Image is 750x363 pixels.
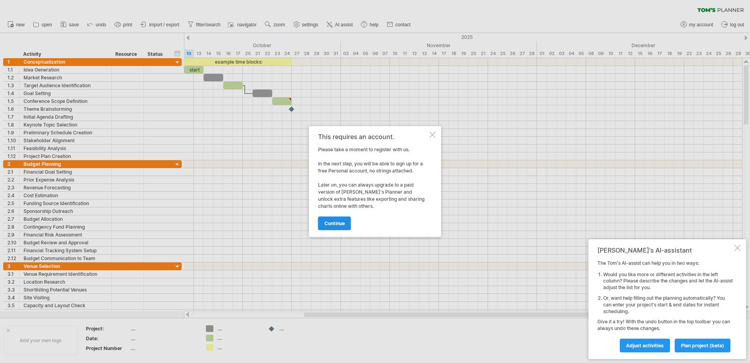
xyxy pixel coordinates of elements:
li: Would you like more or different activities in the left column? Please describe the changes and l... [603,271,733,291]
div: Please take a moment to register with us. In the next step, you will be able to sign up for a fre... [318,133,428,230]
div: This requires an account. [318,133,428,140]
a: Adjust activities [620,339,670,352]
span: continue [324,220,345,226]
a: continue [318,216,351,230]
a: plan project (beta) [675,339,730,352]
div: The Tom's AI-assist can help you in two ways: Give it a try! With the undo button in the top tool... [597,260,733,352]
span: Adjust activities [626,343,664,348]
div: [PERSON_NAME]'s AI-assistant [597,246,733,254]
li: Or, want help filling out the planning automatically? You can enter your project's start & end da... [603,295,733,315]
span: plan project (beta) [681,343,724,348]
